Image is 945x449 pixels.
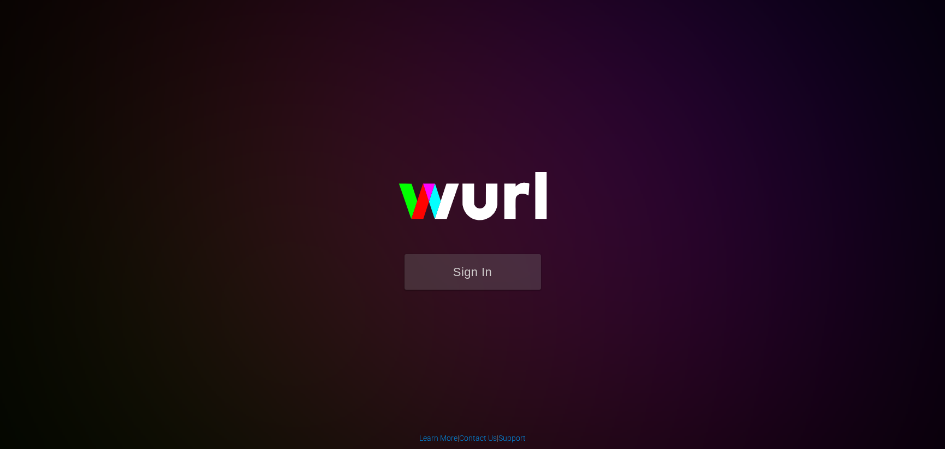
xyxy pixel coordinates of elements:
a: Support [498,434,526,442]
a: Learn More [419,434,457,442]
a: Contact Us [459,434,497,442]
img: wurl-logo-on-black-223613ac3d8ba8fe6dc639794a292ebdb59501304c7dfd60c99c58986ef67473.svg [364,148,582,254]
button: Sign In [405,254,541,290]
div: | | [419,433,526,444]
